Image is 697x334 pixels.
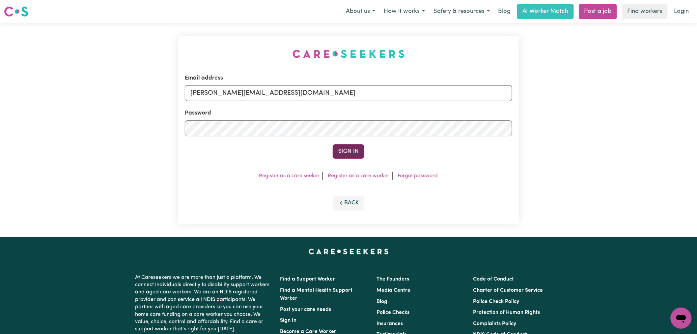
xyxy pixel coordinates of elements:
[342,5,379,18] button: About us
[185,109,211,117] label: Password
[670,4,693,19] a: Login
[280,318,296,323] a: Sign In
[473,288,543,293] a: Charter of Customer Service
[4,6,28,17] img: Careseekers logo
[280,277,335,282] a: Find a Support Worker
[328,173,390,179] a: Register as a care worker
[517,4,574,19] a: AI Worker Match
[376,288,410,293] a: Media Centre
[185,74,223,83] label: Email address
[259,173,320,179] a: Register as a care seeker
[4,4,28,19] a: Careseekers logo
[398,173,438,179] a: Forgot password
[473,299,519,304] a: Police Check Policy
[671,308,692,329] iframe: Button to launch messaging window
[280,307,331,312] a: Post your care needs
[579,4,617,19] a: Post a job
[333,196,364,210] button: Back
[622,4,668,19] a: Find workers
[376,277,409,282] a: The Founders
[473,321,516,326] a: Complaints Policy
[494,4,515,19] a: Blog
[376,321,403,326] a: Insurances
[309,249,389,254] a: Careseekers home page
[379,5,429,18] button: How it works
[185,85,512,101] input: Email address
[473,310,540,315] a: Protection of Human Rights
[473,277,514,282] a: Code of Conduct
[280,288,352,301] a: Find a Mental Health Support Worker
[376,310,409,315] a: Police Checks
[376,299,387,304] a: Blog
[333,144,364,159] button: Sign In
[429,5,494,18] button: Safety & resources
